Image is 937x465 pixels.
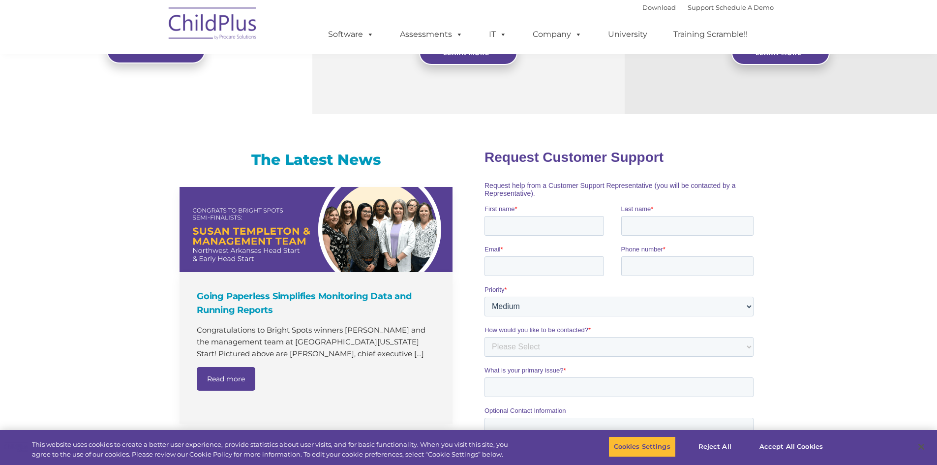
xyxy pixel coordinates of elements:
[164,0,262,50] img: ChildPlus by Procare Solutions
[642,3,774,11] font: |
[32,440,515,459] div: This website uses cookies to create a better user experience, provide statistics about user visit...
[688,3,714,11] a: Support
[390,25,473,44] a: Assessments
[523,25,592,44] a: Company
[197,289,438,317] h4: Going Paperless Simplifies Monitoring Data and Running Reports
[318,25,384,44] a: Software
[910,436,932,458] button: Close
[642,3,676,11] a: Download
[608,436,676,457] button: Cookies Settings
[479,25,516,44] a: IT
[754,436,828,457] button: Accept All Cookies
[197,367,255,391] a: Read more
[180,150,453,170] h3: The Latest News
[664,25,757,44] a: Training Scramble!!
[684,436,746,457] button: Reject All
[598,25,657,44] a: University
[716,3,774,11] a: Schedule A Demo
[197,324,438,360] p: Congratulations to Bright Spots winners [PERSON_NAME] and the management team at [GEOGRAPHIC_DATA...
